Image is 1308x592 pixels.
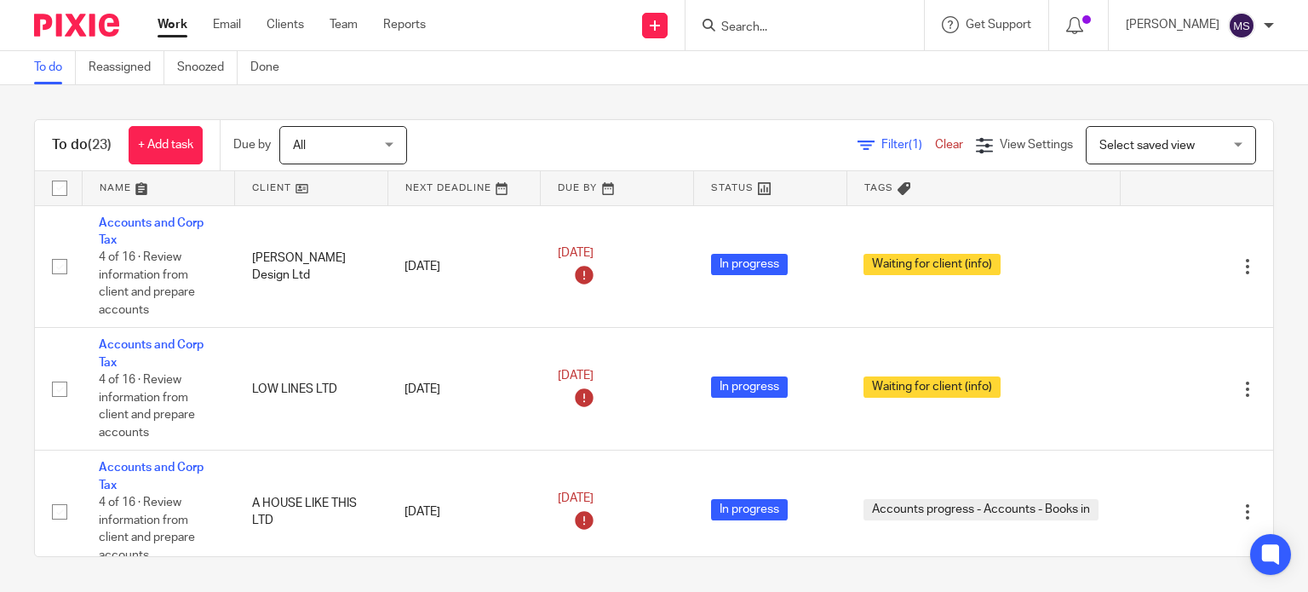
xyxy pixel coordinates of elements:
[235,205,388,328] td: [PERSON_NAME] Design Ltd
[99,374,195,439] span: 4 of 16 · Review information from client and prepare accounts
[383,16,426,33] a: Reports
[235,328,388,451] td: LOW LINES LTD
[177,51,238,84] a: Snoozed
[387,205,541,328] td: [DATE]
[711,499,788,520] span: In progress
[909,139,922,151] span: (1)
[711,254,788,275] span: In progress
[34,51,76,84] a: To do
[233,136,271,153] p: Due by
[129,126,203,164] a: + Add task
[863,376,1001,398] span: Waiting for client (info)
[881,139,935,151] span: Filter
[387,451,541,573] td: [DATE]
[235,451,388,573] td: A HOUSE LIKE THIS LTD
[34,14,119,37] img: Pixie
[863,254,1001,275] span: Waiting for client (info)
[966,19,1031,31] span: Get Support
[99,462,204,491] a: Accounts and Corp Tax
[711,376,788,398] span: In progress
[158,16,187,33] a: Work
[99,497,195,561] span: 4 of 16 · Review information from client and prepare accounts
[88,138,112,152] span: (23)
[213,16,241,33] a: Email
[558,492,594,504] span: [DATE]
[52,136,112,154] h1: To do
[250,51,292,84] a: Done
[99,217,204,246] a: Accounts and Corp Tax
[99,339,204,368] a: Accounts and Corp Tax
[558,247,594,259] span: [DATE]
[89,51,164,84] a: Reassigned
[1000,139,1073,151] span: View Settings
[720,20,873,36] input: Search
[864,183,893,193] span: Tags
[1126,16,1219,33] p: [PERSON_NAME]
[293,140,306,152] span: All
[387,328,541,451] td: [DATE]
[330,16,358,33] a: Team
[935,139,963,151] a: Clear
[1228,12,1255,39] img: svg%3E
[863,499,1099,520] span: Accounts progress - Accounts - Books in
[558,370,594,382] span: [DATE]
[267,16,304,33] a: Clients
[99,251,195,316] span: 4 of 16 · Review information from client and prepare accounts
[1099,140,1195,152] span: Select saved view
